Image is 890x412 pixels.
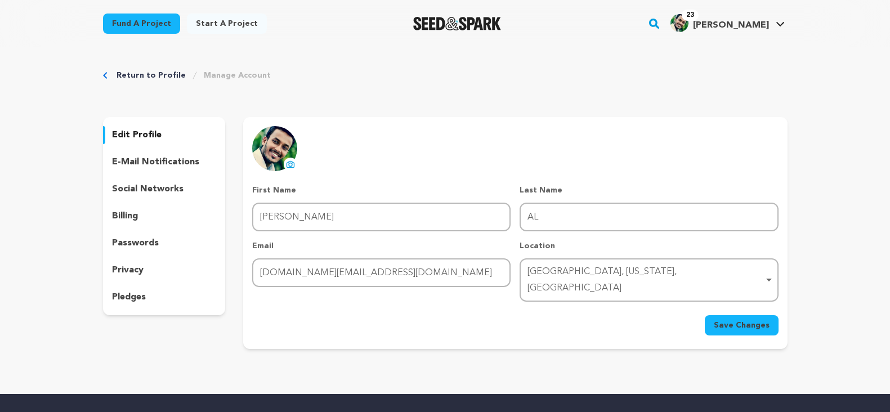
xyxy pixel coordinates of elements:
[252,240,511,252] p: Email
[112,209,138,223] p: billing
[187,14,267,34] a: Start a project
[103,234,226,252] button: passwords
[112,155,199,169] p: e-mail notifications
[693,21,769,30] span: [PERSON_NAME]
[520,240,778,252] p: Location
[682,10,699,21] span: 23
[103,207,226,225] button: billing
[204,70,271,81] a: Manage Account
[527,264,763,297] div: [GEOGRAPHIC_DATA], [US_STATE], [GEOGRAPHIC_DATA]
[714,320,770,331] span: Save Changes
[668,12,787,32] a: HASIB A.'s Profile
[112,128,162,142] p: edit profile
[252,203,511,231] input: First Name
[413,17,502,30] a: Seed&Spark Homepage
[705,315,779,335] button: Save Changes
[103,288,226,306] button: pledges
[103,70,788,81] div: Breadcrumb
[117,70,186,81] a: Return to Profile
[413,17,502,30] img: Seed&Spark Logo Dark Mode
[670,14,769,32] div: HASIB A.'s Profile
[252,185,511,196] p: First Name
[252,258,511,287] input: Email
[112,236,159,250] p: passwords
[103,126,226,144] button: edit profile
[103,153,226,171] button: e-mail notifications
[103,180,226,198] button: social networks
[112,263,144,277] p: privacy
[668,12,787,35] span: HASIB A.'s Profile
[520,203,778,231] input: Last Name
[670,14,688,32] img: 6436c1d068c450c1.jpg
[520,185,778,196] p: Last Name
[112,290,146,304] p: pledges
[112,182,184,196] p: social networks
[103,261,226,279] button: privacy
[103,14,180,34] a: Fund a project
